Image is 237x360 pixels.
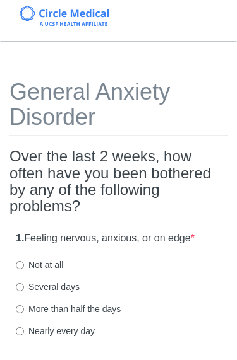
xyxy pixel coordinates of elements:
label: Several days [16,281,80,293]
strong: 1. [16,233,24,243]
label: Nearly every day [16,325,95,337]
h1: General Anxiety Disorder [9,79,228,136]
img: Circle Medical Logo [20,6,109,26]
input: Nearly every day [16,327,24,335]
label: Feeling nervous, anxious, or on edge [16,231,195,246]
label: Not at all [16,258,63,271]
input: More than half the days [16,305,24,313]
label: More than half the days [16,303,121,315]
input: Several days [16,283,24,291]
h2: Over the last 2 weeks, how often have you been bothered by any of the following problems? [9,148,228,215]
input: Not at all [16,261,24,269]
